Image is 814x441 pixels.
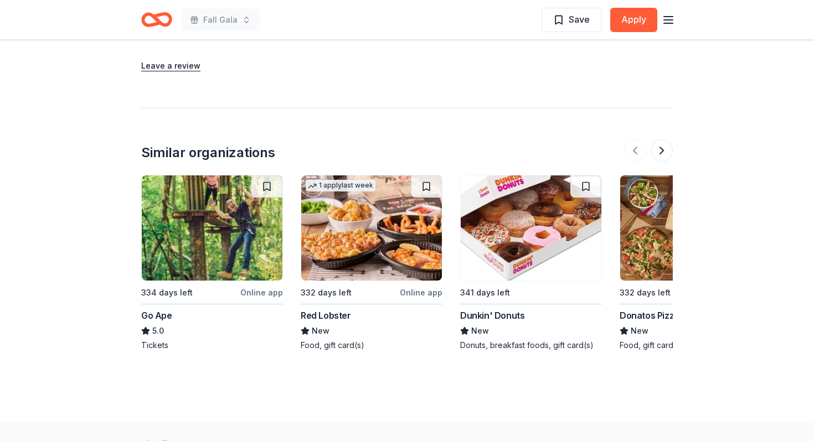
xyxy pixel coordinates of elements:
span: Fall Gala [203,13,238,27]
div: Similar organizations [141,144,275,162]
button: Leave a review [141,59,200,72]
div: 332 days left [620,286,671,299]
div: Online app [240,286,283,299]
span: Save [569,12,590,27]
span: 5.0 [152,324,164,338]
img: Image for Red Lobster [301,175,442,281]
span: New [312,324,329,338]
a: Image for Dunkin' Donuts341 days leftDunkin' DonutsNewDonuts, breakfast foods, gift card(s) [460,175,602,351]
span: New [471,324,489,338]
div: Donuts, breakfast foods, gift card(s) [460,340,602,351]
img: Image for Donatos Pizza [620,175,761,281]
a: Image for Donatos Pizza332 days leftOnline appDonatos PizzaNewFood, gift card(s) [620,175,761,351]
div: Donatos Pizza [620,309,679,322]
div: 334 days left [141,286,193,299]
div: Red Lobster [301,309,351,322]
img: Image for Go Ape [142,175,282,281]
div: Dunkin' Donuts [460,309,524,322]
div: Food, gift card(s) [301,340,442,351]
div: 341 days left [460,286,510,299]
div: Tickets [141,340,283,351]
button: Apply [610,8,657,32]
div: Food, gift card(s) [620,340,761,351]
img: Image for Dunkin' Donuts [461,175,601,281]
div: 1 apply last week [306,180,375,191]
span: New [631,324,648,338]
a: Image for Go Ape334 days leftOnline appGo Ape5.0Tickets [141,175,283,351]
a: Home [141,7,172,33]
div: 332 days left [301,286,352,299]
a: Image for Red Lobster1 applylast week332 days leftOnline appRed LobsterNewFood, gift card(s) [301,175,442,351]
div: Online app [400,286,442,299]
button: Save [542,8,601,32]
div: Go Ape [141,309,172,322]
button: Fall Gala [181,9,260,31]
